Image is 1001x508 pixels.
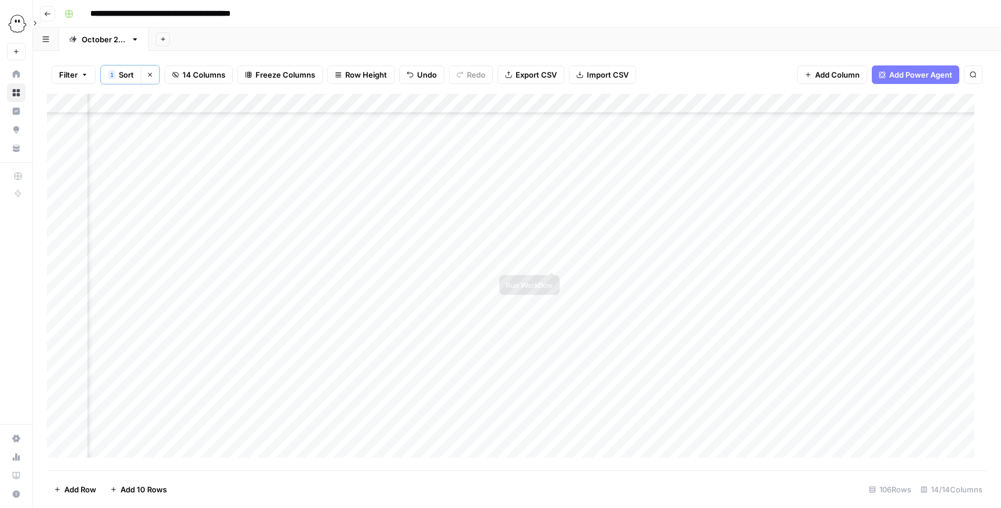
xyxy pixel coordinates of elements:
button: Filter [52,65,96,84]
button: Add Power Agent [872,65,959,84]
a: Opportunities [7,120,25,139]
div: 1 [108,70,115,79]
button: Row Height [327,65,394,84]
span: Add Column [815,69,860,81]
span: Add 10 Rows [120,484,167,495]
img: PhantomBuster Logo [7,13,28,34]
span: Filter [59,69,78,81]
span: Export CSV [516,69,557,81]
button: 14 Columns [165,65,233,84]
button: Help + Support [7,485,25,503]
button: Export CSV [498,65,564,84]
span: Row Height [345,69,387,81]
span: 1 [110,70,114,79]
button: 1Sort [101,65,141,84]
button: Add Column [797,65,867,84]
div: 106 Rows [864,480,916,499]
span: Freeze Columns [255,69,315,81]
button: Redo [449,65,493,84]
a: Usage [7,448,25,466]
span: Undo [417,69,437,81]
a: Home [7,65,25,83]
button: Workspace: PhantomBuster [7,9,25,38]
button: Freeze Columns [238,65,323,84]
button: Add Row [47,480,103,499]
span: Add Row [64,484,96,495]
button: Undo [399,65,444,84]
span: Add Power Agent [889,69,952,81]
a: Insights [7,102,25,120]
a: Your Data [7,139,25,158]
button: Add 10 Rows [103,480,174,499]
button: Import CSV [569,65,636,84]
a: [DATE] edits [59,28,149,51]
div: 14/14 Columns [916,480,987,499]
span: Redo [467,69,485,81]
span: Import CSV [587,69,629,81]
div: [DATE] edits [82,34,126,45]
a: Learning Hub [7,466,25,485]
a: Browse [7,83,25,102]
span: Sort [119,69,134,81]
span: 14 Columns [182,69,225,81]
a: Settings [7,429,25,448]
